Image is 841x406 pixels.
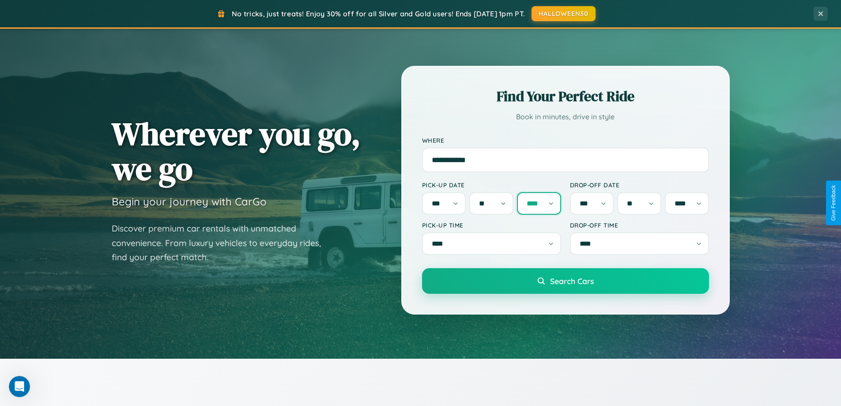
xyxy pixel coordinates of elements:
[570,221,709,229] label: Drop-off Time
[422,268,709,294] button: Search Cars
[422,137,709,144] label: Where
[830,185,837,221] div: Give Feedback
[570,181,709,189] label: Drop-off Date
[112,195,267,208] h3: Begin your journey with CarGo
[9,376,30,397] iframe: Intercom live chat
[422,221,561,229] label: Pick-up Time
[422,110,709,123] p: Book in minutes, drive in style
[232,9,525,18] span: No tricks, just treats! Enjoy 30% off for all Silver and Gold users! Ends [DATE] 1pm PT.
[112,221,332,265] p: Discover premium car rentals with unmatched convenience. From luxury vehicles to everyday rides, ...
[112,116,361,186] h1: Wherever you go, we go
[550,276,594,286] span: Search Cars
[422,181,561,189] label: Pick-up Date
[532,6,596,21] button: HALLOWEEN30
[422,87,709,106] h2: Find Your Perfect Ride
